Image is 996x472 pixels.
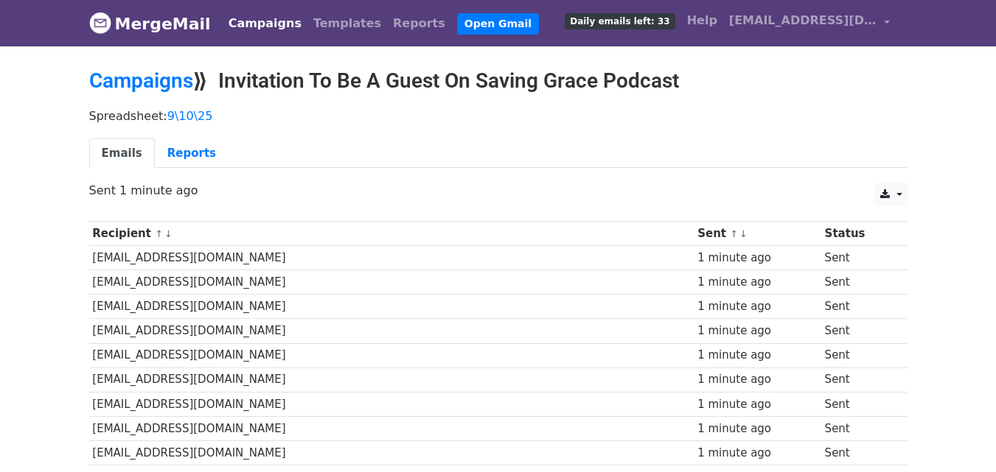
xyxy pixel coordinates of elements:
td: Sent [821,392,896,416]
a: ↓ [164,228,173,239]
a: Emails [89,138,155,169]
td: [EMAIL_ADDRESS][DOMAIN_NAME] [89,440,694,465]
td: Sent [821,246,896,270]
a: ↓ [739,228,748,239]
td: Sent [821,295,896,319]
a: Daily emails left: 33 [559,6,680,35]
span: [EMAIL_ADDRESS][DOMAIN_NAME] [729,12,877,29]
a: Templates [307,9,387,38]
span: Daily emails left: 33 [565,13,675,29]
div: 1 minute ago [697,445,818,462]
div: 1 minute ago [697,274,818,291]
td: [EMAIL_ADDRESS][DOMAIN_NAME] [89,343,694,367]
div: 1 minute ago [697,347,818,364]
td: Sent [821,343,896,367]
a: Campaigns [223,9,307,38]
th: Recipient [89,222,694,246]
th: Sent [694,222,821,246]
p: Spreadsheet: [89,108,908,124]
p: Sent 1 minute ago [89,183,908,198]
td: Sent [821,416,896,440]
a: ↑ [155,228,163,239]
a: ↑ [730,228,738,239]
a: Open Gmail [457,13,539,35]
a: Help [681,6,723,35]
div: 1 minute ago [697,371,818,388]
td: Sent [821,270,896,295]
a: [EMAIL_ADDRESS][DOMAIN_NAME] [723,6,896,40]
td: [EMAIL_ADDRESS][DOMAIN_NAME] [89,270,694,295]
div: 1 minute ago [697,250,818,267]
a: MergeMail [89,8,211,39]
td: [EMAIL_ADDRESS][DOMAIN_NAME] [89,246,694,270]
div: 1 minute ago [697,396,818,413]
td: [EMAIL_ADDRESS][DOMAIN_NAME] [89,392,694,416]
td: Sent [821,319,896,343]
div: 1 minute ago [697,298,818,315]
a: Campaigns [89,68,193,93]
div: 1 minute ago [697,420,818,437]
td: [EMAIL_ADDRESS][DOMAIN_NAME] [89,295,694,319]
td: Sent [821,440,896,465]
a: 9\10\25 [167,109,213,123]
a: Reports [387,9,451,38]
td: [EMAIL_ADDRESS][DOMAIN_NAME] [89,367,694,392]
td: [EMAIL_ADDRESS][DOMAIN_NAME] [89,319,694,343]
h2: ⟫ Invitation To Be A Guest On Saving Grace Podcast [89,68,908,94]
th: Status [821,222,896,246]
td: Sent [821,367,896,392]
div: 1 minute ago [697,323,818,339]
td: [EMAIL_ADDRESS][DOMAIN_NAME] [89,416,694,440]
img: MergeMail logo [89,12,111,34]
a: Reports [155,138,229,169]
